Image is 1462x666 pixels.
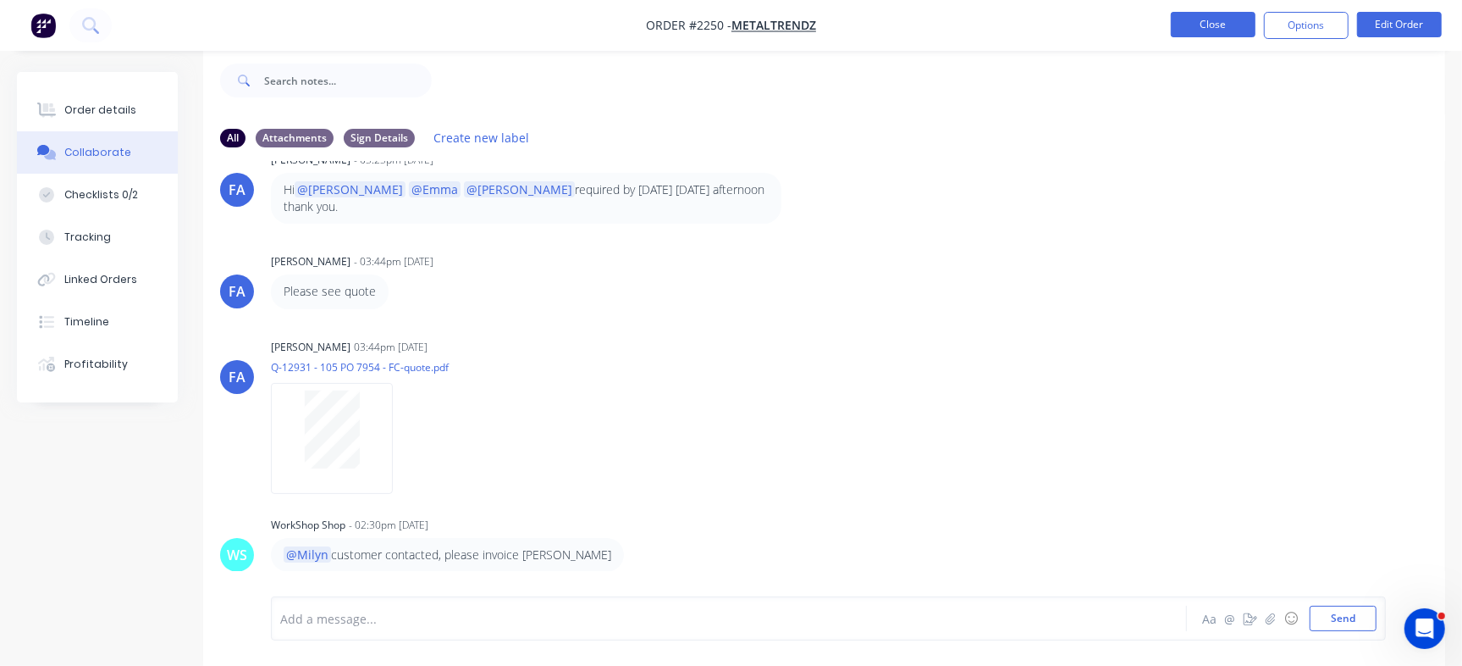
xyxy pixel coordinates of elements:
[17,343,178,386] button: Profitability
[30,13,56,38] img: Factory
[1264,12,1349,39] button: Options
[227,545,247,565] div: WS
[17,258,178,301] button: Linked Orders
[64,103,136,118] div: Order details
[344,129,415,147] div: Sign Details
[271,360,449,375] p: Q-12931 - 105 PO 7954 - FC-quote.pdf
[264,64,432,97] input: Search notes...
[354,254,433,269] div: - 03:44pm [DATE]
[256,129,334,147] div: Attachments
[17,131,178,174] button: Collaborate
[1404,608,1445,649] iframe: Intercom live chat
[1220,608,1240,629] button: @
[1357,12,1442,37] button: Edit Order
[64,357,128,372] div: Profitability
[17,216,178,258] button: Tracking
[229,180,246,200] div: FA
[64,145,131,160] div: Collaborate
[17,174,178,216] button: Checklists 0/2
[646,18,731,34] span: Order #2250 -
[295,181,405,197] span: @[PERSON_NAME]
[464,181,575,197] span: @[PERSON_NAME]
[271,254,350,269] div: [PERSON_NAME]
[17,301,178,343] button: Timeline
[271,340,350,355] div: [PERSON_NAME]
[220,129,246,147] div: All
[731,18,816,34] a: Metaltrendz
[1200,608,1220,629] button: Aa
[229,367,246,387] div: FA
[284,547,331,563] span: @Milyn
[17,89,178,131] button: Order details
[64,187,138,203] div: Checklists 0/2
[64,272,137,287] div: Linked Orders
[349,518,428,533] div: - 02:30pm [DATE]
[271,518,345,533] div: WorkShop Shop
[425,126,538,149] button: Create new label
[284,547,611,563] p: customer contacted, please invoice [PERSON_NAME]
[229,281,246,302] div: FA
[409,181,461,197] span: @Emma
[1171,12,1255,37] button: Close
[284,181,769,216] p: Hi required by [DATE] [DATE] afternoon thank you.
[64,230,111,245] div: Tracking
[1310,606,1376,631] button: Send
[284,283,376,300] p: Please see quote
[64,314,109,330] div: Timeline
[1281,608,1301,629] button: ☺
[354,340,428,355] div: 03:44pm [DATE]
